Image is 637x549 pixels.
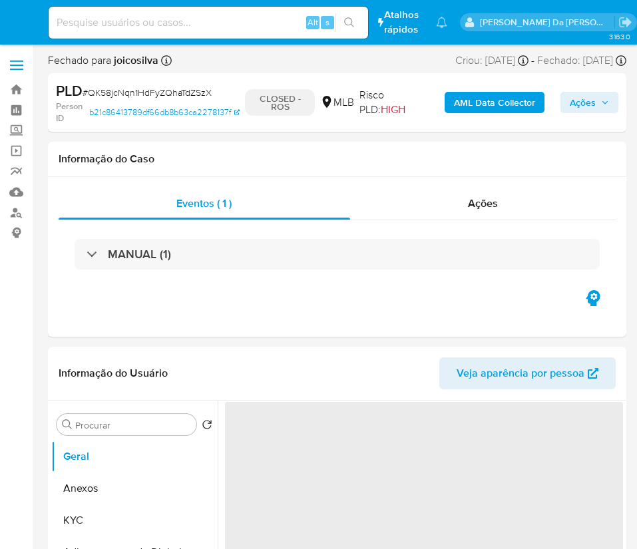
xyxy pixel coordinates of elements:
a: Sair [618,15,632,29]
span: Alt [308,16,318,29]
span: Ações [570,92,596,113]
button: Veja aparência por pessoa [439,357,616,389]
input: Pesquise usuários ou casos... [49,14,368,31]
h1: Informação do Usuário [59,367,168,380]
div: MANUAL (1) [75,239,600,270]
button: KYC [51,504,218,536]
button: Geral [51,441,218,472]
p: joice.osilva@mercadopago.com.br [480,16,614,29]
span: Risco PLD: [359,88,429,116]
b: Person ID [56,100,87,124]
span: Fechado para [48,53,158,68]
button: AML Data Collector [445,92,544,113]
button: Retornar ao pedido padrão [202,419,212,434]
span: Atalhos rápidos [384,8,423,36]
button: Procurar [62,419,73,430]
b: PLD [56,80,83,101]
a: Notificações [436,17,447,28]
a: b21c86413789df66db8b63ca2278137f [89,100,240,124]
span: Ações [468,196,498,211]
span: Eventos ( 1 ) [176,196,232,211]
span: - [531,53,534,68]
span: # QK58jcNqn1HdFyZQhaTdZSzX [83,86,212,99]
span: s [325,16,329,29]
div: Fechado: [DATE] [537,53,626,68]
button: search-icon [335,13,363,32]
p: CLOSED - ROS [245,89,315,116]
span: HIGH [381,102,405,117]
h1: Informação do Caso [59,152,616,166]
h3: MANUAL (1) [108,247,171,262]
span: Veja aparência por pessoa [457,357,584,389]
button: Ações [560,92,618,113]
b: AML Data Collector [454,92,535,113]
input: Procurar [75,419,191,431]
div: Criou: [DATE] [455,53,529,68]
button: Anexos [51,472,218,504]
div: MLB [320,95,354,110]
b: joicosilva [111,53,158,68]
